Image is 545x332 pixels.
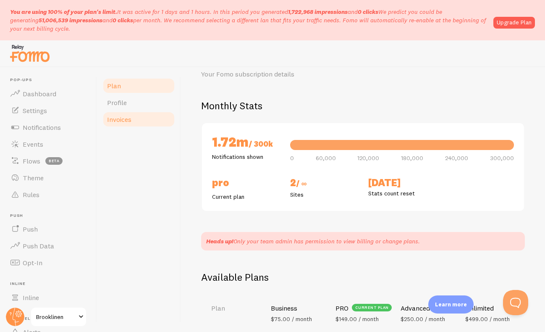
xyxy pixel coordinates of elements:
[5,153,92,169] a: Flows beta
[23,157,40,165] span: Flows
[211,304,261,313] h4: Plan
[428,295,474,314] div: Learn more
[212,153,280,161] p: Notifications shown
[5,254,92,271] a: Opt-In
[401,304,430,313] h4: Advanced
[296,179,307,188] span: / ∞
[9,42,51,64] img: fomo-relay-logo-orange.svg
[401,155,423,161] span: 180,000
[368,176,436,189] h2: [DATE]
[201,99,525,112] h2: Monthly Stats
[445,155,468,161] span: 240,000
[290,190,358,199] p: Sites
[212,133,280,153] h2: 1.72m
[107,82,121,90] span: Plan
[5,136,92,153] a: Events
[490,155,514,161] span: 300,000
[10,8,117,16] span: You are using 100% of your plan's limit.
[357,155,379,161] span: 120,000
[45,157,63,165] span: beta
[23,174,44,182] span: Theme
[10,213,92,219] span: Push
[352,304,392,311] div: current plan
[201,69,403,79] p: Your Fomo subscription details
[23,258,42,267] span: Opt-In
[206,237,233,245] strong: Heads up!
[30,307,87,327] a: Brooklinen
[288,8,348,16] b: 1,722,968 impressions
[23,190,39,199] span: Rules
[5,169,92,186] a: Theme
[23,140,43,148] span: Events
[102,111,176,128] a: Invoices
[23,106,47,115] span: Settings
[5,221,92,237] a: Push
[5,119,92,136] a: Notifications
[335,315,379,323] span: $149.00 / month
[212,176,280,189] h2: PRO
[10,8,488,33] p: It was active for 1 days and 1 hours. In this period you generated We predict you could be genera...
[23,242,54,250] span: Push Data
[206,237,420,245] p: Only your team admin has permission to view billing or change plans.
[23,293,39,302] span: Inline
[5,85,92,102] a: Dashboard
[5,237,92,254] a: Push Data
[102,94,176,111] a: Profile
[358,8,378,16] b: 0 clicks
[39,16,133,24] span: and
[368,189,436,198] p: Stats count reset
[10,281,92,287] span: Inline
[107,115,131,124] span: Invoices
[335,304,348,313] h4: PRO
[271,315,312,323] span: $75.00 / month
[39,16,102,24] b: 51,006,539 impressions
[5,186,92,203] a: Rules
[5,102,92,119] a: Settings
[249,139,273,149] span: / 300k
[23,225,38,233] span: Push
[288,8,378,16] span: and
[503,290,528,315] iframe: Help Scout Beacon - Open
[316,155,336,161] span: 60,000
[113,16,133,24] b: 0 clicks
[465,315,510,323] span: $499.00 / month
[36,312,76,322] span: Brooklinen
[23,123,61,132] span: Notifications
[212,192,280,201] p: Current plan
[493,17,535,29] a: Upgrade Plan
[107,98,127,107] span: Profile
[290,176,358,190] h2: 2
[435,300,467,308] p: Learn more
[10,77,92,83] span: Pop-ups
[271,304,297,313] h4: Business
[401,315,445,323] span: $250.00 / month
[465,304,494,313] h4: Unlimited
[201,271,525,284] h2: Available Plans
[290,155,294,161] span: 0
[23,90,56,98] span: Dashboard
[102,77,176,94] a: Plan
[5,289,92,306] a: Inline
